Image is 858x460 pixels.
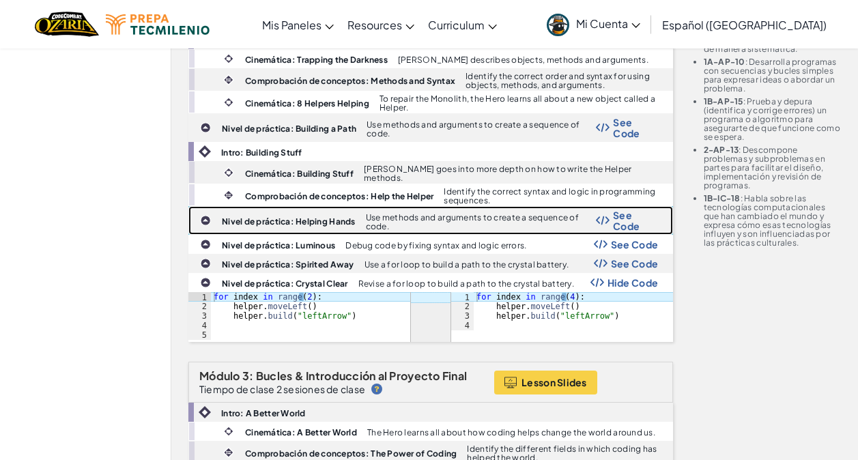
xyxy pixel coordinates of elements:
[188,254,673,273] a: Nivel de práctica: Spirited Away Use a for loop to build a path to the crystal battery. Show Code...
[347,18,402,32] span: Resources
[596,123,610,132] img: Show Code Logo
[221,408,306,418] b: Intro: A Better World
[594,259,607,268] img: Show Code Logo
[704,57,745,67] b: 1A-AP-10
[188,235,673,254] a: Nivel de práctica: Luminous Debug code by fixing syntax and logic errors. Show Code Logo See Code
[188,161,673,184] a: Cinemática: Building Stuff [PERSON_NAME] goes into more depth on how to write the Helper methods.
[245,448,457,459] b: Comprobación de conceptos: The Power of Coding
[223,53,235,65] img: IconCinematic.svg
[704,193,741,203] b: 1B-IC-18
[223,96,235,109] img: IconCinematic.svg
[345,241,526,250] p: Debug code by fixing syntax and logic errors.
[188,422,673,441] a: Cinemática: A Better World The Hero learns all about how coding helps change the world around us.
[222,240,335,250] b: Nivel de práctica: Luminous
[188,184,673,206] a: Comprobación de conceptos: Help the Helper Identify the correct syntax and logic in programming s...
[199,384,365,394] p: Tiempo de clase 2 sesiones de clase
[188,330,211,340] div: 5
[199,406,211,418] img: IconIntro.svg
[188,302,211,311] div: 2
[242,369,254,383] span: 3:
[613,117,658,139] span: See Code
[607,277,659,288] span: Hide Code
[451,311,474,321] div: 3
[704,57,842,93] li: : Desarrolla programas con secuencias y bucles simples para expresar ideas o abordar un problema.
[223,74,235,86] img: IconInteractive.svg
[245,191,433,201] b: Comprobación de conceptos: Help the Helper
[704,145,739,155] b: 2-AP-13
[188,311,211,321] div: 3
[245,55,388,65] b: Cinemática: Trapping the Darkness
[521,377,587,388] span: Lesson Slides
[223,189,235,201] img: IconInteractive.svg
[188,113,673,142] a: Nivel de práctica: Building a Path Use methods and arguments to create a sequence of code. Show C...
[222,278,348,289] b: Nivel de práctica: Crystal Clear
[576,16,640,31] span: Mi Cuenta
[245,169,354,179] b: Cinemática: Building Stuff
[451,321,474,330] div: 4
[704,97,842,141] li: : Prueba y depura (identifica y corrige errores) un programa o algoritmo para asegurarte de que f...
[255,6,341,43] a: Mis Paneles
[222,216,356,227] b: Nivel de práctica: Helping Hands
[367,428,655,437] p: The Hero learns all about how coding helps change the world around us.
[704,18,842,53] li: : Identifica y soluciona problemas con dispositivos informáticos y sus componentes de manera sist...
[245,98,369,109] b: Cinemática: 8 Helpers Helping
[421,6,504,43] a: Curriculum
[200,239,211,250] img: IconPracticeLevel.svg
[704,194,842,247] li: : Habla sobre las tecnologías computacionales que han cambiado el mundo y expresa cómo esas tecno...
[222,259,354,270] b: Nivel de práctica: Spirited Away
[358,279,574,288] p: Revise a for loop to build a path to the crystal battery.
[199,145,211,158] img: IconIntro.svg
[245,76,455,86] b: Comprobación de conceptos: Methods and Syntax
[704,145,842,190] li: : Descompone problemas y subproblemas en partes para facilitar el diseño, implementación y revisi...
[611,258,659,269] span: See Code
[613,210,659,231] span: See Code
[245,427,357,437] b: Cinemática: A Better World
[596,216,610,225] img: Show Code Logo
[662,18,827,32] span: Español ([GEOGRAPHIC_DATA])
[188,321,211,330] div: 4
[594,240,607,249] img: Show Code Logo
[547,14,569,36] img: avatar
[200,258,211,269] img: IconPracticeLevel.svg
[35,10,98,38] a: Ozaria by CodeCombat logo
[428,18,485,32] span: Curriculum
[466,72,672,89] p: Identify the correct order and syntax for using objects, methods, and arguments.
[188,49,673,68] a: Cinemática: Trapping the Darkness [PERSON_NAME] describes objects, methods and arguments.
[341,6,421,43] a: Resources
[451,302,474,311] div: 2
[398,55,648,64] p: [PERSON_NAME] describes objects, methods and arguments.
[704,96,743,106] b: 1B-AP-15
[256,369,468,383] span: Bucles & Introducción al Proyecto Final
[364,164,672,182] p: [PERSON_NAME] goes into more depth on how to write the Helper methods.
[222,124,356,134] b: Nivel de práctica: Building a Path
[188,292,211,302] div: 1
[35,10,98,38] img: Home
[540,3,647,46] a: Mi Cuenta
[364,260,569,269] p: Use a for loop to build a path to the crystal battery.
[188,273,673,342] a: Nivel de práctica: Crystal Clear Revise a for loop to build a path to the crystal battery. Show C...
[451,292,474,302] div: 1
[655,6,833,43] a: Español ([GEOGRAPHIC_DATA])
[367,120,596,138] p: Use methods and arguments to create a sequence of code.
[200,215,211,226] img: IconPracticeLevel.svg
[223,425,235,437] img: IconCinematic.svg
[611,239,659,250] span: See Code
[106,14,210,35] img: Tecmilenio logo
[590,278,604,287] img: Show Code Logo
[223,446,235,459] img: IconInteractive.svg
[262,18,321,32] span: Mis Paneles
[223,167,235,179] img: IconCinematic.svg
[444,187,672,205] p: Identify the correct syntax and logic in programming sequences.
[200,122,211,133] img: IconPracticeLevel.svg
[221,147,302,158] b: Intro: Building Stuff
[366,213,596,231] p: Use methods and arguments to create a sequence of code.
[380,94,672,112] p: To repair the Monolith, the Hero learns all about a new object called a Helper.
[188,206,673,235] a: Nivel de práctica: Helping Hands Use methods and arguments to create a sequence of code. Show Cod...
[371,384,382,394] img: IconHint.svg
[199,369,240,383] span: Módulo
[188,91,673,113] a: Cinemática: 8 Helpers Helping To repair the Monolith, the Hero learns all about a new object call...
[200,277,211,288] img: IconPracticeLevel.svg
[494,371,597,394] button: Lesson Slides
[188,68,673,91] a: Comprobación de conceptos: Methods and Syntax Identify the correct order and syntax for using obj...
